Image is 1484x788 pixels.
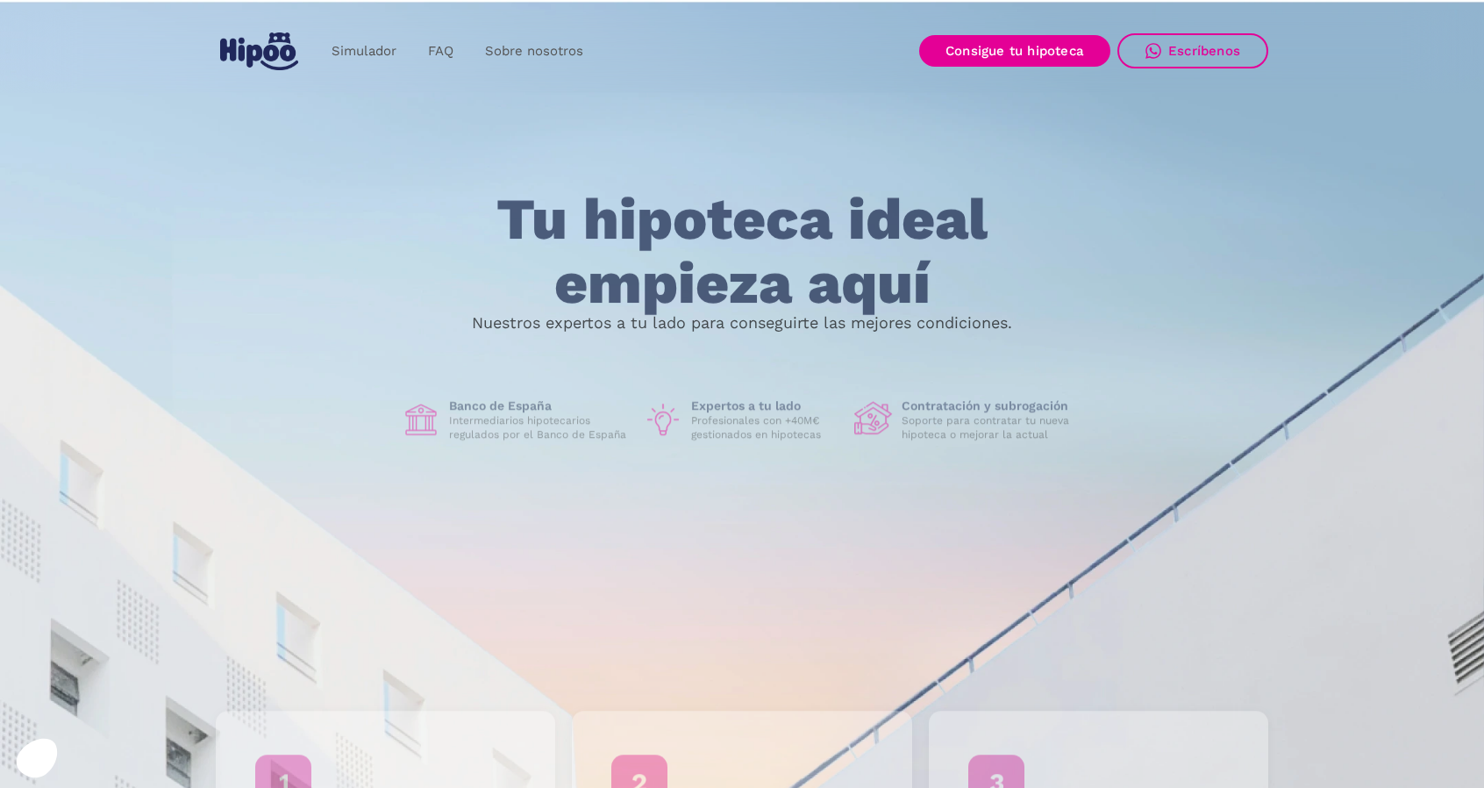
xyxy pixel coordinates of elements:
[449,398,630,414] h1: Banco de España
[919,35,1110,67] a: Consigue tu hipoteca
[902,414,1082,442] p: Soporte para contratar tu nueva hipoteca o mejorar la actual
[412,34,469,68] a: FAQ
[1168,43,1240,59] div: Escríbenos
[410,188,1074,315] h1: Tu hipoteca ideal empieza aquí
[216,25,302,77] a: home
[691,398,840,414] h1: Expertos a tu lado
[902,398,1082,414] h1: Contratación y subrogación
[316,34,412,68] a: Simulador
[469,34,599,68] a: Sobre nosotros
[1117,33,1268,68] a: Escríbenos
[691,414,840,442] p: Profesionales con +40M€ gestionados en hipotecas
[472,316,1012,330] p: Nuestros expertos a tu lado para conseguirte las mejores condiciones.
[449,414,630,442] p: Intermediarios hipotecarios regulados por el Banco de España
